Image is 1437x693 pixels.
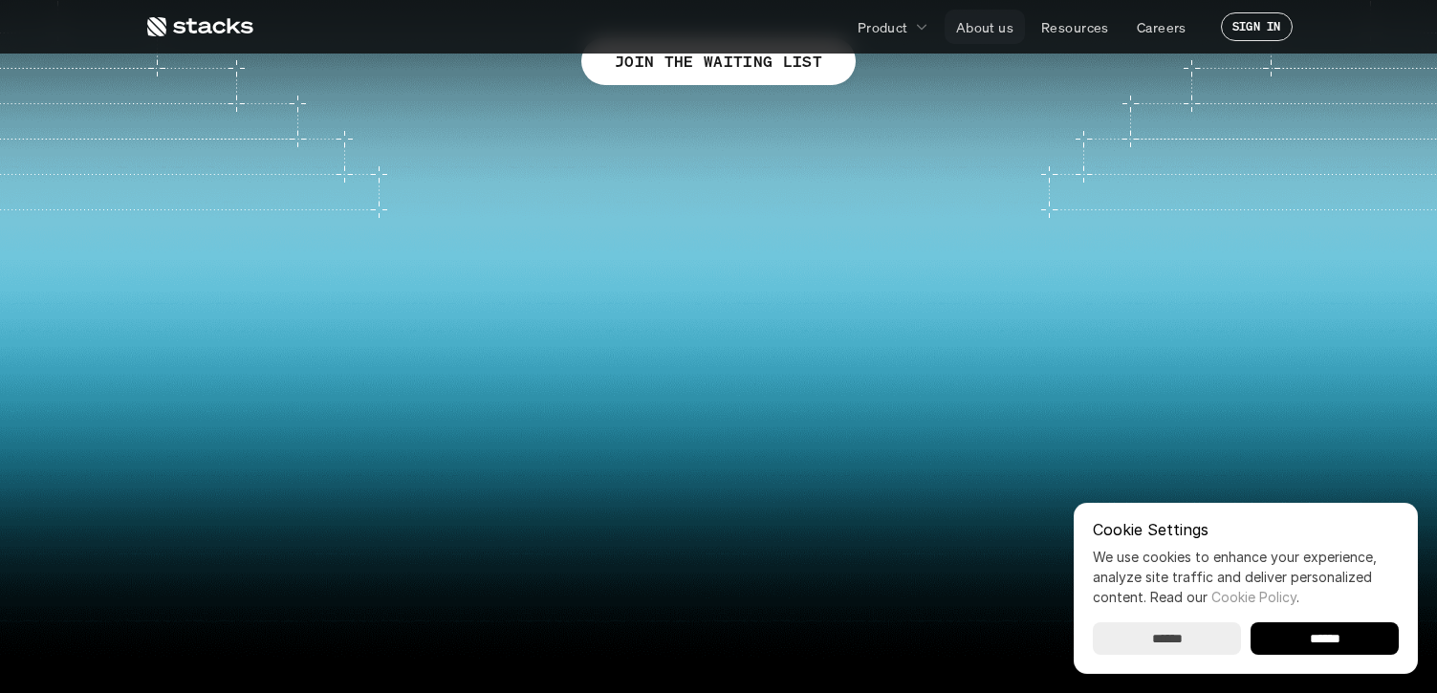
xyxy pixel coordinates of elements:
[1093,522,1399,537] p: Cookie Settings
[956,17,1013,37] p: About us
[1093,547,1399,607] p: We use cookies to enhance your experience, analyze site traffic and deliver personalized content.
[1030,10,1121,44] a: Resources
[1232,20,1281,33] p: SIGN IN
[1041,17,1109,37] p: Resources
[945,10,1025,44] a: About us
[1221,12,1293,41] a: SIGN IN
[1125,10,1198,44] a: Careers
[1137,17,1187,37] p: Careers
[1211,589,1296,605] a: Cookie Policy
[615,48,822,76] p: JOIN THE WAITING LIST
[858,17,908,37] p: Product
[1150,589,1299,605] span: Read our .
